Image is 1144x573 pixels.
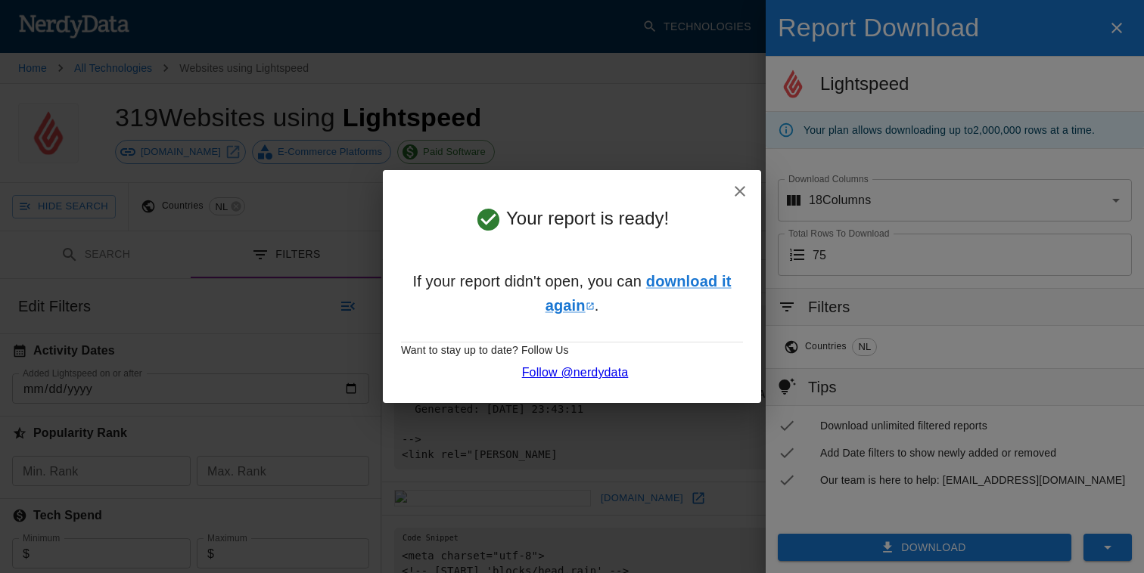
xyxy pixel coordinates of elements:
[1068,466,1126,523] iframe: Drift Widget Chat Controller
[522,364,629,382] a: Follow @nerdydata
[546,273,732,314] a: download it again
[401,245,743,342] h6: If your report didn't open, you can .
[401,206,743,233] h5: Your report is ready!
[401,342,743,358] p: Want to stay up to date? Follow Us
